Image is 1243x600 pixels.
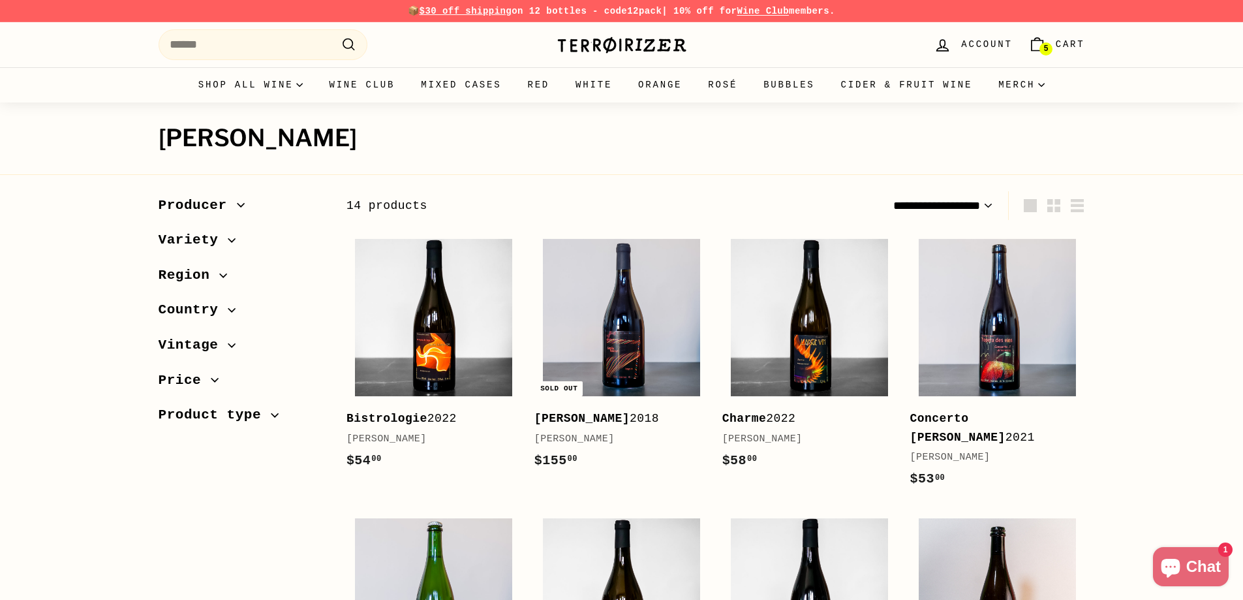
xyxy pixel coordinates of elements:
div: [PERSON_NAME] [722,432,884,447]
span: Producer [159,195,237,217]
a: Cart [1020,25,1093,64]
a: Bubbles [750,67,827,103]
div: Sold out [535,381,583,396]
span: $58 [722,453,758,468]
strong: 12pack [627,6,662,16]
div: 14 products [346,197,716,215]
sup: 00 [935,473,945,482]
a: Bistrologie2022[PERSON_NAME] [346,230,521,484]
h1: [PERSON_NAME] [159,125,1085,151]
div: 2021 [910,409,1072,447]
button: Producer [159,191,326,227]
div: 2022 [722,409,884,428]
a: Orange [625,67,695,103]
a: Mixed Cases [408,67,514,103]
button: Price [159,366,326,402]
b: Bistrologie [346,412,427,425]
a: Account [926,25,1020,64]
span: $54 [346,453,382,468]
b: Charme [722,412,767,425]
button: Vintage [159,331,326,366]
button: Variety [159,226,326,261]
button: Region [159,261,326,296]
a: White [562,67,625,103]
summary: Merch [985,67,1058,103]
a: Red [514,67,562,103]
sup: 00 [747,454,757,464]
span: Price [159,370,211,392]
span: Region [159,264,220,287]
div: [PERSON_NAME] [534,432,696,447]
span: Account [961,37,1012,52]
b: Concerto [PERSON_NAME] [910,412,1005,444]
a: Sold out [PERSON_NAME]2018[PERSON_NAME] [534,230,709,484]
span: Country [159,299,228,321]
sup: 00 [371,454,381,464]
summary: Shop all wine [185,67,316,103]
div: 2018 [534,409,696,428]
button: Country [159,296,326,331]
div: 2022 [346,409,508,428]
span: $53 [910,471,945,486]
a: Wine Club [737,6,789,16]
span: Variety [159,229,228,251]
span: 5 [1043,44,1048,54]
span: $30 off shipping [420,6,512,16]
a: Concerto [PERSON_NAME]2021[PERSON_NAME] [910,230,1085,503]
a: Wine Club [316,67,408,103]
button: Product type [159,401,326,436]
a: Cider & Fruit Wine [828,67,986,103]
a: Rosé [695,67,750,103]
b: [PERSON_NAME] [534,412,630,425]
span: $155 [534,453,577,468]
span: Product type [159,404,271,426]
div: [PERSON_NAME] [346,432,508,447]
div: Primary [132,67,1111,103]
inbox-online-store-chat: Shopify online store chat [1149,547,1233,590]
sup: 00 [568,454,577,464]
span: Cart [1056,37,1085,52]
div: [PERSON_NAME] [910,450,1072,466]
p: 📦 on 12 bottles - code | 10% off for members. [159,4,1085,18]
a: Charme2022[PERSON_NAME] [722,230,897,484]
span: Vintage [159,334,228,356]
